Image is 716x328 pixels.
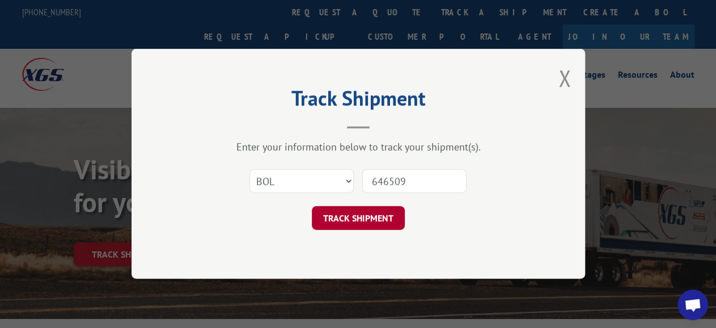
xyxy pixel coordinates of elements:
div: Open chat [677,289,708,320]
button: TRACK SHIPMENT [312,207,405,230]
div: Enter your information below to track your shipment(s). [188,141,528,154]
button: Close modal [558,63,571,93]
h2: Track Shipment [188,90,528,112]
input: Number(s) [362,170,467,194]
